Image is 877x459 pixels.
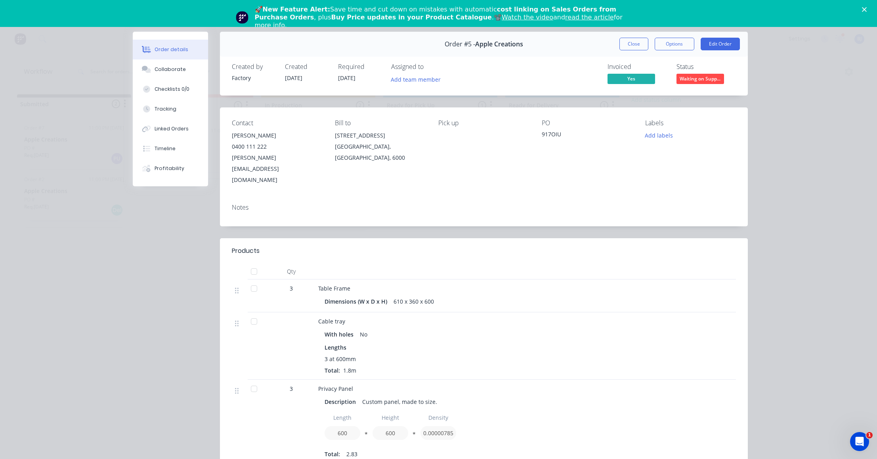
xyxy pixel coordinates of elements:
div: Checklists 0/0 [155,86,189,93]
span: Waiting on Supp... [676,74,724,84]
a: Watch the video [502,13,553,21]
div: Linked Orders [155,125,189,132]
span: Privacy Panel [318,385,353,392]
span: 2.83 [346,450,357,458]
button: Order details [133,40,208,59]
span: 1.8m [340,367,359,374]
div: No [357,329,371,340]
input: Value [373,426,408,440]
div: 🚀 Save time and cut down on mistakes with automatic , plus .📽️ and for more info. [255,6,629,29]
button: Tracking [133,99,208,119]
div: Description [325,396,359,407]
button: Checklists 0/0 [133,79,208,99]
div: [STREET_ADDRESS][GEOGRAPHIC_DATA], [GEOGRAPHIC_DATA], 6000 [335,130,426,163]
span: 3 [290,284,293,293]
div: Labels [645,119,736,127]
div: Invoiced [608,63,667,71]
button: Close [619,38,648,50]
button: Waiting on Supp... [676,74,724,86]
span: 3 at 600mm [325,355,356,363]
span: Yes [608,74,655,84]
div: 917OIU [542,130,632,141]
div: Products [232,246,260,256]
input: Label [373,411,408,425]
div: [PERSON_NAME][EMAIL_ADDRESS][DOMAIN_NAME] [232,152,323,186]
b: Buy Price updates in your Product Catalogue [331,13,492,21]
div: Created by [232,63,275,71]
span: 3 [290,384,293,393]
b: cost linking on Sales Orders from Purchase Orders [255,6,616,21]
span: Lengths [325,343,346,352]
div: [PERSON_NAME]0400 111 222[PERSON_NAME][EMAIL_ADDRESS][DOMAIN_NAME] [232,130,323,186]
div: Notes [232,204,736,211]
span: [DATE] [338,74,355,82]
span: [DATE] [285,74,302,82]
input: Value [420,426,456,440]
div: Bill to [335,119,426,127]
div: [GEOGRAPHIC_DATA], [GEOGRAPHIC_DATA], 6000 [335,141,426,163]
iframe: Intercom live chat [850,432,869,451]
span: Total: [325,367,340,374]
div: Dimensions (W x D x H) [325,296,390,307]
img: Profile image for Team [236,11,248,24]
div: Collaborate [155,66,186,73]
span: 1 [866,432,873,438]
span: Total: [325,450,340,458]
div: 0400 111 222 [232,141,323,152]
div: Order details [155,46,188,53]
div: Required [338,63,382,71]
button: Add team member [386,74,445,84]
button: Collaborate [133,59,208,79]
div: Custom panel, made to size. [359,396,440,407]
button: Profitability [133,159,208,178]
div: Created [285,63,329,71]
span: Cable tray [318,317,345,325]
div: Contact [232,119,323,127]
button: Add team member [391,74,445,84]
button: Timeline [133,139,208,159]
span: Order #5 - [445,40,475,48]
button: Edit Order [701,38,740,50]
input: Value [325,426,360,440]
div: Timeline [155,145,176,152]
div: 610 x 360 x 600 [390,296,437,307]
div: Pick up [438,119,529,127]
div: Factory [232,74,275,82]
div: Assigned to [391,63,470,71]
div: [PERSON_NAME] [232,130,323,141]
button: Linked Orders [133,119,208,139]
button: Options [655,38,694,50]
span: Apple Creations [475,40,523,48]
div: PO [542,119,632,127]
input: Label [420,411,456,425]
button: Add labels [641,130,677,141]
span: Table Frame [318,285,350,292]
div: [STREET_ADDRESS] [335,130,426,141]
input: Label [325,411,360,425]
div: Profitability [155,165,184,172]
div: Tracking [155,105,176,113]
div: Qty [267,264,315,279]
b: New Feature Alert: [263,6,331,13]
div: Close [862,7,870,12]
a: read the article [565,13,614,21]
div: With holes [325,329,357,340]
div: Status [676,63,736,71]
